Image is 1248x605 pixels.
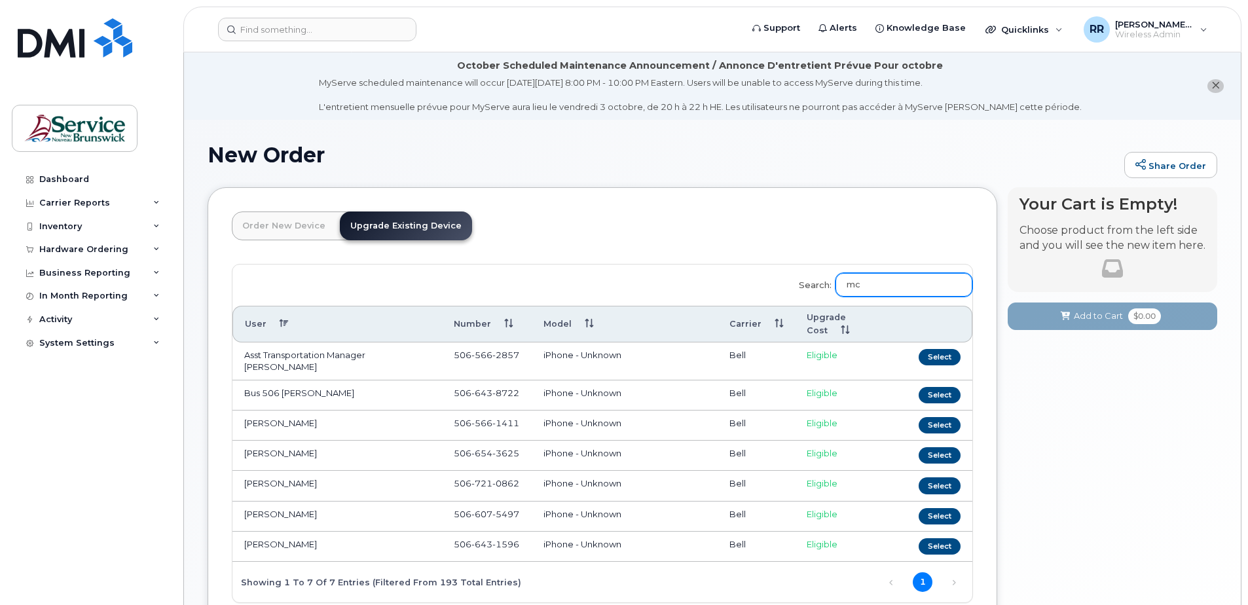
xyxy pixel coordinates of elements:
input: Search: [835,273,972,297]
a: Previous [881,573,901,593]
div: October Scheduled Maintenance Announcement / Annonce D'entretient Prévue Pour octobre [457,59,943,73]
td: iPhone - Unknown [532,342,718,380]
span: 566 [471,418,492,428]
span: 0862 [492,478,519,488]
td: Bell [718,411,795,441]
span: Eligible [807,539,837,549]
button: Select [919,349,961,365]
td: Bus 506 [PERSON_NAME] [232,380,442,411]
td: iPhone - Unknown [532,441,718,471]
th: Model: activate to sort column ascending [532,306,718,342]
span: 3625 [492,448,519,458]
td: Bell [718,342,795,380]
button: Add to Cart $0.00 [1008,302,1217,329]
span: 506 [454,448,519,458]
th: Carrier: activate to sort column ascending [718,306,795,342]
span: 607 [471,509,492,519]
span: 643 [471,388,492,398]
a: Upgrade Existing Device [340,211,472,240]
button: close notification [1207,79,1224,93]
td: Bell [718,441,795,471]
span: Eligible [807,418,837,428]
td: [PERSON_NAME] [232,441,442,471]
span: 506 [454,478,519,488]
td: iPhone - Unknown [532,532,718,562]
div: Showing 1 to 7 of 7 entries (filtered from 193 total entries) [232,570,521,593]
span: 8722 [492,388,519,398]
h4: Your Cart is Empty! [1019,195,1205,213]
th: Upgrade Cost: activate to sort column ascending [795,306,898,342]
h1: New Order [208,143,1118,166]
td: Bell [718,471,795,501]
button: Select [919,477,961,494]
th: Number: activate to sort column ascending [442,306,532,342]
td: Bell [718,532,795,562]
td: Bell [718,380,795,411]
span: Add to Cart [1074,310,1123,322]
td: iPhone - Unknown [532,471,718,501]
span: Eligible [807,448,837,458]
span: Eligible [807,350,837,360]
td: [PERSON_NAME] [232,502,442,532]
span: 5497 [492,509,519,519]
span: 506 [454,509,519,519]
th: User: activate to sort column descending [232,306,442,342]
td: iPhone - Unknown [532,411,718,441]
a: Order New Device [232,211,336,240]
span: 506 [454,350,519,360]
div: MyServe scheduled maintenance will occur [DATE][DATE] 8:00 PM - 10:00 PM Eastern. Users will be u... [319,77,1082,113]
span: 654 [471,448,492,458]
td: iPhone - Unknown [532,502,718,532]
span: Eligible [807,388,837,398]
span: 1411 [492,418,519,428]
a: 1 [913,572,932,592]
button: Select [919,447,961,464]
span: 721 [471,478,492,488]
td: [PERSON_NAME] [232,532,442,562]
label: Search: [790,265,972,301]
span: Eligible [807,509,837,519]
p: Choose product from the left side and you will see the new item here. [1019,223,1205,253]
td: Asst Transportation Manager [PERSON_NAME] [232,342,442,380]
button: Select [919,508,961,524]
span: 506 [454,388,519,398]
a: Next [944,573,964,593]
button: Select [919,387,961,403]
span: 506 [454,539,519,549]
span: Eligible [807,478,837,488]
td: iPhone - Unknown [532,380,718,411]
button: Select [919,538,961,555]
td: Bell [718,502,795,532]
td: [PERSON_NAME] [232,471,442,501]
span: 566 [471,350,492,360]
span: 643 [471,539,492,549]
span: $0.00 [1128,308,1161,324]
a: Share Order [1124,152,1217,178]
td: [PERSON_NAME] [232,411,442,441]
span: 2857 [492,350,519,360]
span: 506 [454,418,519,428]
span: 1596 [492,539,519,549]
button: Select [919,417,961,433]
